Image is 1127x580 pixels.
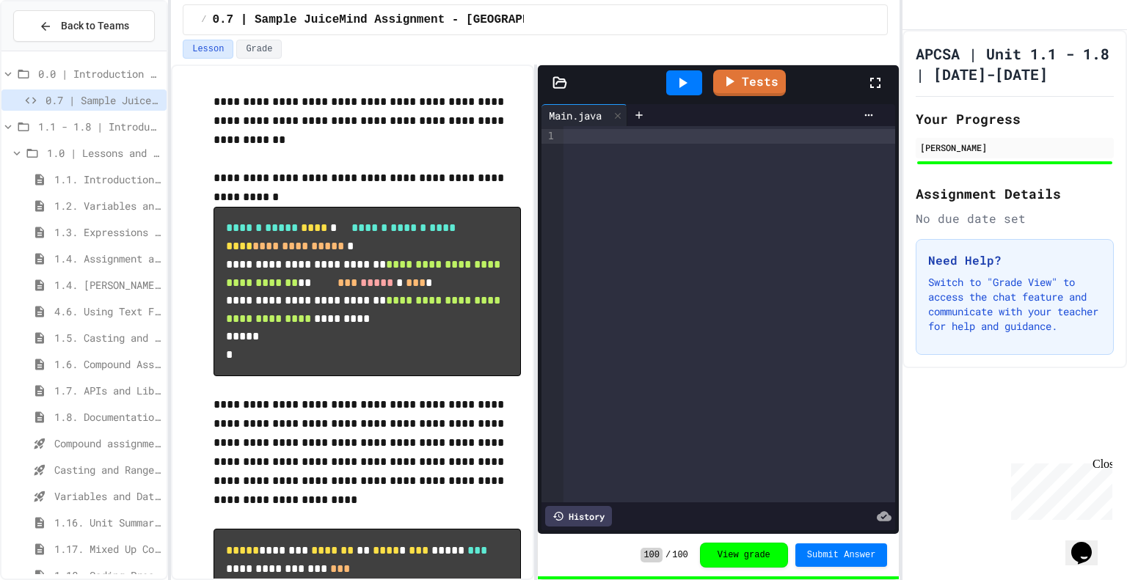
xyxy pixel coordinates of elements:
[38,66,161,81] span: 0.0 | Introduction to APCSA
[928,252,1101,269] h3: Need Help?
[916,210,1114,227] div: No due date set
[928,275,1101,334] p: Switch to "Grade View" to access the chat feature and communicate with your teacher for help and ...
[1065,521,1112,565] iframe: chat widget
[916,183,1114,204] h2: Assignment Details
[541,129,556,144] div: 1
[54,383,161,398] span: 1.7. APIs and Libraries
[45,92,161,108] span: 0.7 | Sample JuiceMind Assignment - [GEOGRAPHIC_DATA]
[672,549,688,561] span: 100
[236,40,282,59] button: Grade
[807,549,876,561] span: Submit Answer
[54,409,161,425] span: 1.8. Documentation with Comments and Preconditions
[545,506,612,526] div: History
[920,141,1109,154] div: [PERSON_NAME]
[54,462,161,477] span: Casting and Ranges of variables - Quiz
[54,224,161,240] span: 1.3. Expressions and Output [New]
[795,543,888,567] button: Submit Answer
[54,515,161,530] span: 1.16. Unit Summary 1a (1.1-1.6)
[13,10,155,42] button: Back to Teams
[916,43,1114,84] h1: APCSA | Unit 1.1 - 1.8 | [DATE]-[DATE]
[54,304,161,319] span: 4.6. Using Text Files
[54,541,161,557] span: 1.17. Mixed Up Code Practice 1.1-1.6
[61,18,129,34] span: Back to Teams
[713,70,786,96] a: Tests
[54,330,161,345] span: 1.5. Casting and Ranges of Values
[6,6,101,93] div: Chat with us now!Close
[183,40,233,59] button: Lesson
[47,145,161,161] span: 1.0 | Lessons and Notes
[641,548,663,562] span: 100
[541,108,609,123] div: Main.java
[700,543,788,568] button: View grade
[212,11,586,29] span: 0.7 | Sample JuiceMind Assignment - [GEOGRAPHIC_DATA]
[54,277,161,293] span: 1.4. [PERSON_NAME] and User Input
[54,436,161,451] span: Compound assignment operators - Quiz
[54,198,161,213] span: 1.2. Variables and Data Types
[665,549,671,561] span: /
[54,488,161,504] span: Variables and Data Types - Quiz
[54,172,161,187] span: 1.1. Introduction to Algorithms, Programming, and Compilers
[541,104,627,126] div: Main.java
[201,14,206,26] span: /
[38,119,161,134] span: 1.1 - 1.8 | Introduction to Java
[54,356,161,372] span: 1.6. Compound Assignment Operators
[1005,458,1112,520] iframe: chat widget
[54,251,161,266] span: 1.4. Assignment and Input
[916,109,1114,129] h2: Your Progress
